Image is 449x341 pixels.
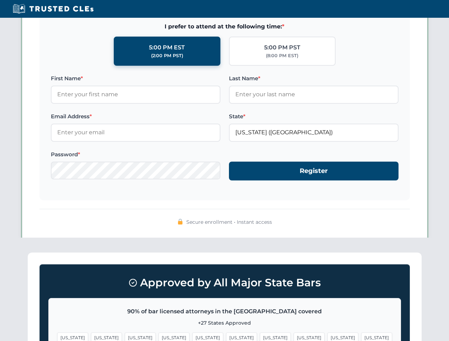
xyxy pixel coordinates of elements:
[51,124,220,141] input: Enter your email
[149,43,185,52] div: 5:00 PM EST
[51,150,220,159] label: Password
[266,52,298,59] div: (8:00 PM EST)
[11,4,96,14] img: Trusted CLEs
[51,86,220,103] input: Enter your first name
[151,52,183,59] div: (2:00 PM PST)
[177,219,183,224] img: 🔒
[57,307,392,316] p: 90% of bar licensed attorneys in the [GEOGRAPHIC_DATA] covered
[229,74,399,83] label: Last Name
[51,74,220,83] label: First Name
[57,319,392,327] p: +27 States Approved
[229,124,399,141] input: Florida (FL)
[264,43,300,52] div: 5:00 PM PST
[51,22,399,31] span: I prefer to attend at the following time:
[48,273,401,292] h3: Approved by All Major State Bars
[186,218,272,226] span: Secure enrollment • Instant access
[51,112,220,121] label: Email Address
[229,162,399,180] button: Register
[229,112,399,121] label: State
[229,86,399,103] input: Enter your last name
